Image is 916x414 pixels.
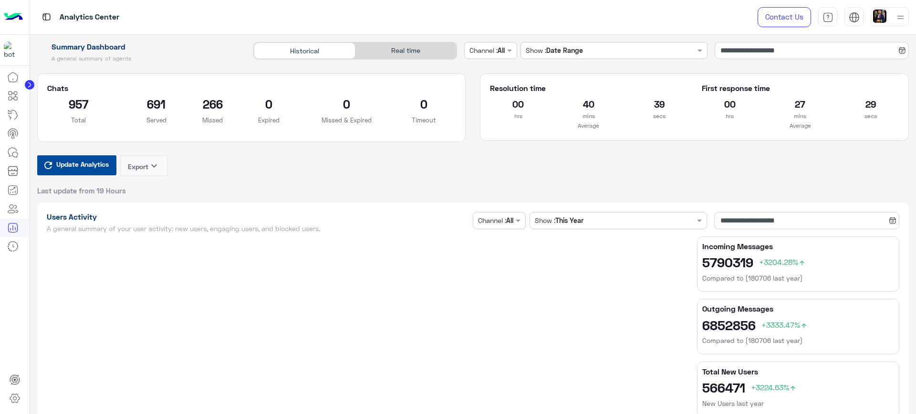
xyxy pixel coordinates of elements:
[702,304,894,313] h5: Outgoing Messages
[37,186,126,195] span: Last update from 19 Hours
[702,367,894,376] h5: Total New Users
[490,121,687,131] p: Average
[818,7,837,27] a: tab
[631,96,687,111] h2: 39
[702,111,758,121] p: hrs
[702,242,894,251] h5: Incoming Messages
[702,121,899,131] p: Average
[822,12,833,23] img: tab
[702,336,894,345] h6: Compared to (180706 last year)
[895,11,906,23] img: profile
[254,42,355,59] div: Historical
[843,111,899,121] p: secs
[490,83,687,93] h5: Resolution time
[202,115,223,125] p: Missed
[47,83,456,93] h5: Chats
[772,96,828,111] h2: 27
[148,160,160,172] i: keyboard_arrow_down
[54,158,111,171] span: Update Analytics
[772,111,828,121] p: mins
[315,96,378,111] h2: 0
[490,111,546,121] p: hrs
[125,96,188,111] h2: 691
[37,55,243,62] h5: A general summary of agents
[702,273,894,283] h6: Compared to (180706 last year)
[41,11,52,23] img: tab
[393,96,456,111] h2: 0
[702,83,899,93] h5: First response time
[758,7,811,27] a: Contact Us
[202,96,223,111] h2: 266
[561,96,617,111] h2: 40
[490,96,546,111] h2: 00
[37,155,116,175] button: Update Analytics
[47,212,469,222] h1: Users Activity
[4,7,23,27] img: Logo
[631,111,687,121] p: secs
[561,111,617,121] p: mins
[761,320,808,329] span: +3333.47%
[47,115,111,125] p: Total
[702,254,894,270] h2: 5790319
[702,317,894,333] h2: 6852856
[125,115,188,125] p: Served
[355,42,457,59] div: Real time
[47,96,111,111] h2: 957
[237,96,301,111] h2: 0
[37,42,243,51] h1: Summary Dashboard
[849,12,860,23] img: tab
[702,96,758,111] h2: 00
[759,257,806,266] span: +3204.28%
[237,115,301,125] p: Expired
[751,383,797,392] span: +3224.63%
[702,399,894,408] h6: New Users last year
[843,96,899,111] h2: 29
[873,10,886,23] img: userImage
[4,41,21,59] img: 1403182699927242
[393,115,456,125] p: Timeout
[47,225,469,232] h5: A general summary of your user activity: new users, engaging users, and blocked users.
[702,380,894,395] h2: 566471
[120,155,168,176] button: Exportkeyboard_arrow_down
[315,115,378,125] p: Missed & Expired
[60,11,119,24] p: Analytics Center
